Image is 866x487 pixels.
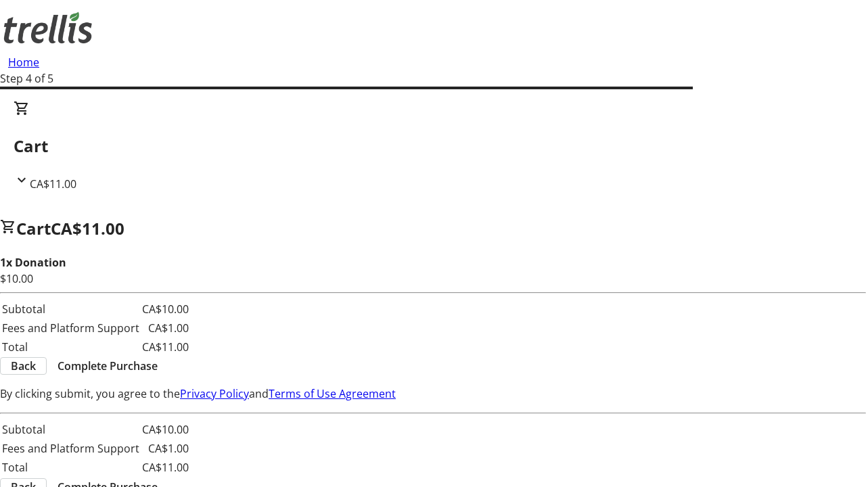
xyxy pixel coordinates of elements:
span: Complete Purchase [58,358,158,374]
td: Total [1,338,140,356]
td: CA$10.00 [141,421,189,438]
td: Total [1,459,140,476]
span: Cart [16,217,51,239]
td: Fees and Platform Support [1,319,140,337]
td: CA$1.00 [141,440,189,457]
td: CA$11.00 [141,459,189,476]
td: CA$10.00 [141,300,189,318]
span: Back [11,358,36,374]
a: Privacy Policy [180,386,249,401]
td: CA$11.00 [141,338,189,356]
button: Complete Purchase [47,358,168,374]
h2: Cart [14,134,852,158]
div: CartCA$11.00 [14,100,852,192]
a: Terms of Use Agreement [269,386,396,401]
span: CA$11.00 [30,177,76,191]
td: Fees and Platform Support [1,440,140,457]
td: Subtotal [1,300,140,318]
td: Subtotal [1,421,140,438]
span: CA$11.00 [51,217,124,239]
td: CA$1.00 [141,319,189,337]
